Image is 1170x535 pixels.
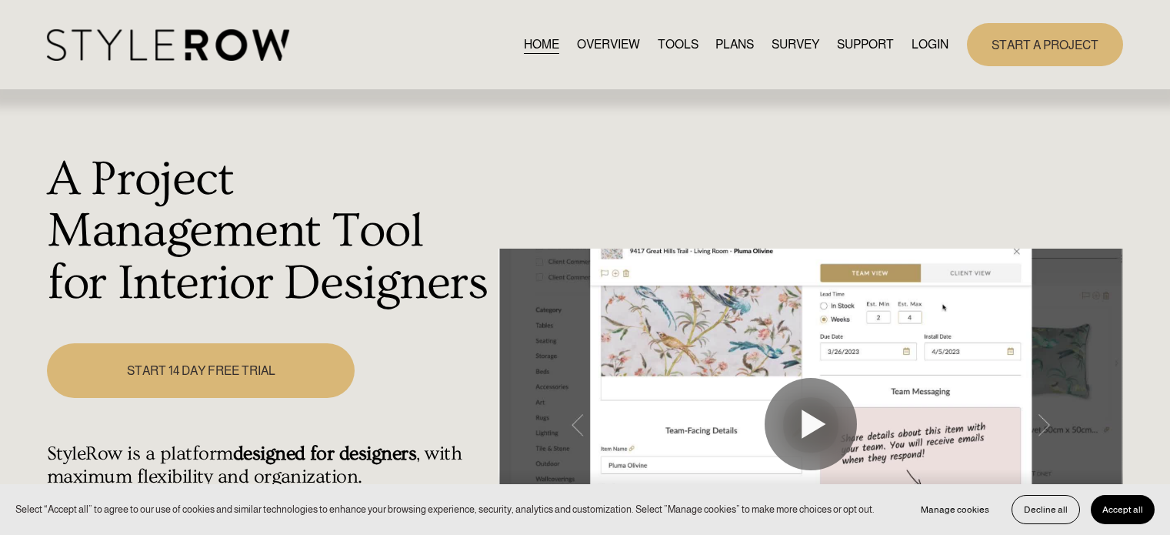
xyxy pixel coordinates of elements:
a: TOOLS [658,34,698,55]
button: Play [765,378,857,470]
span: Manage cookies [921,504,989,515]
span: SUPPORT [837,35,894,54]
a: START A PROJECT [967,23,1123,65]
a: folder dropdown [837,34,894,55]
h1: A Project Management Tool for Interior Designers [47,154,491,310]
a: PLANS [715,34,754,55]
img: StyleRow [47,29,289,61]
span: Decline all [1024,504,1068,515]
a: OVERVIEW [577,34,640,55]
a: START 14 DAY FREE TRIAL [47,343,355,398]
a: SURVEY [772,34,819,55]
span: Accept all [1102,504,1143,515]
a: HOME [524,34,559,55]
p: Select “Accept all” to agree to our use of cookies and similar technologies to enhance your brows... [15,502,875,517]
button: Decline all [1012,495,1080,524]
strong: designed for designers [233,443,417,465]
button: Manage cookies [909,495,1001,524]
a: LOGIN [912,34,948,55]
button: Accept all [1091,495,1155,524]
h4: StyleRow is a platform , with maximum flexibility and organization. [47,443,491,489]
